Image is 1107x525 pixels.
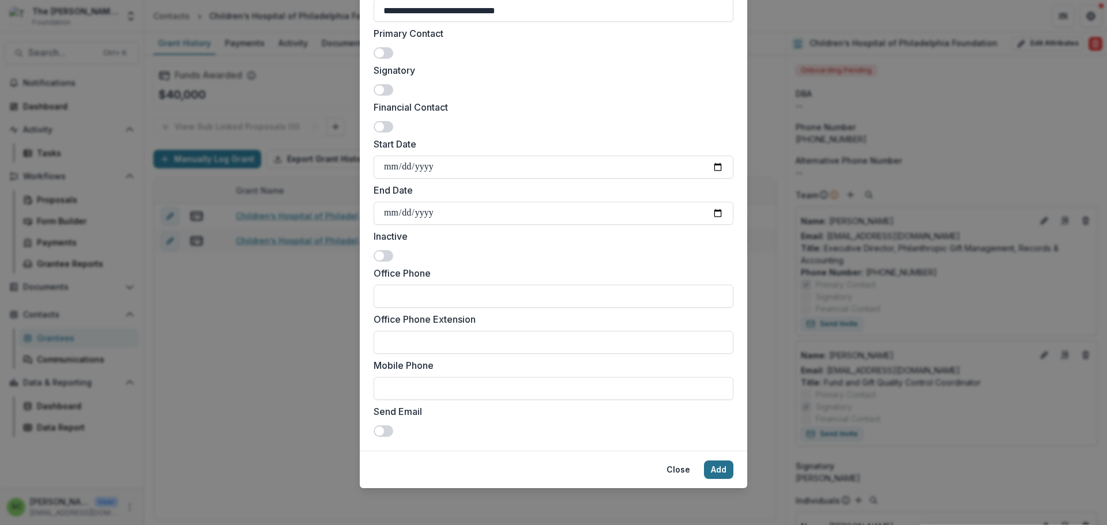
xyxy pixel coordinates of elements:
label: Send Email [374,405,726,418]
button: Close [660,460,697,479]
label: End Date [374,183,726,197]
label: Mobile Phone [374,358,726,372]
label: Signatory [374,63,726,77]
button: Add [704,460,733,479]
label: Inactive [374,229,726,243]
label: Office Phone Extension [374,312,726,326]
label: Start Date [374,137,726,151]
label: Primary Contact [374,27,726,40]
label: Office Phone [374,266,726,280]
label: Financial Contact [374,100,726,114]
